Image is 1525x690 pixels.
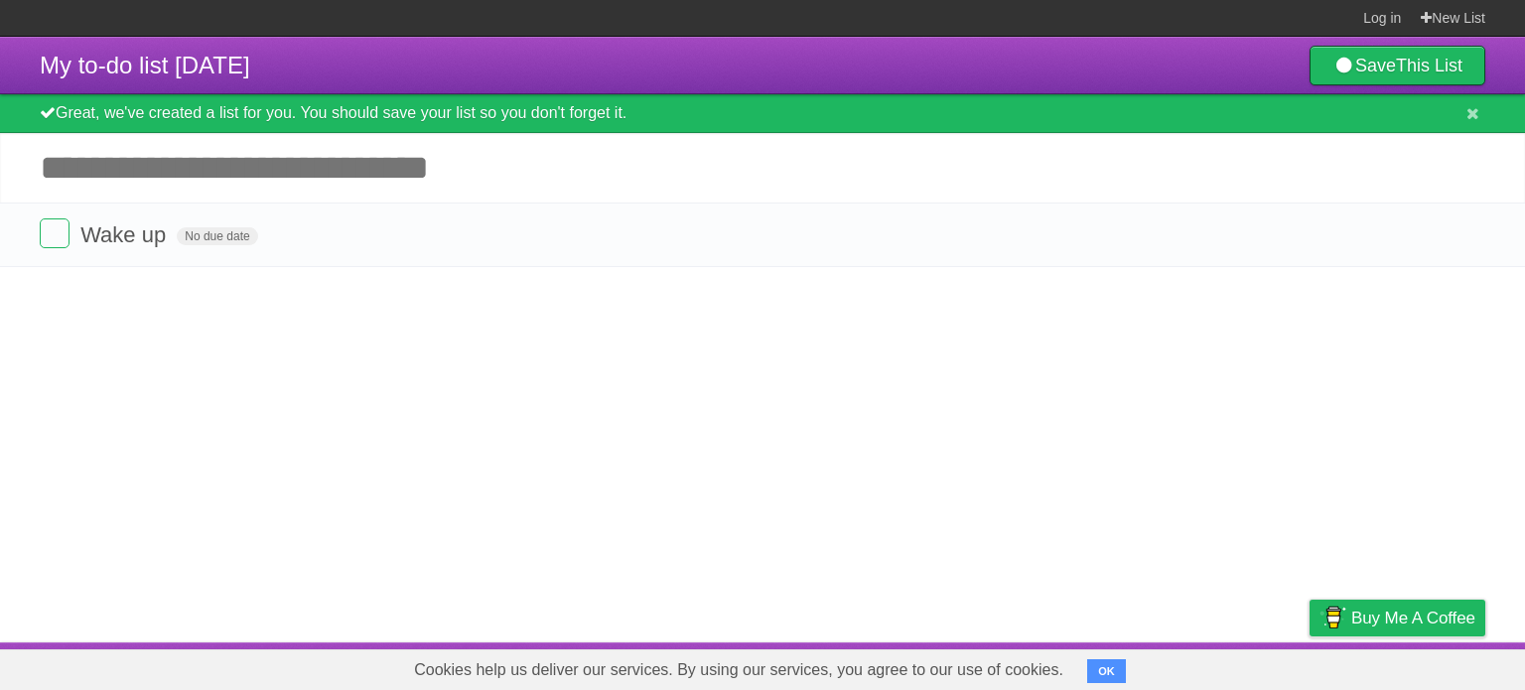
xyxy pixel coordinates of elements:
img: Buy me a coffee [1319,601,1346,634]
a: About [1045,647,1087,685]
b: This List [1396,56,1462,75]
a: Developers [1111,647,1191,685]
a: Suggest a feature [1360,647,1485,685]
span: Cookies help us deliver our services. By using our services, you agree to our use of cookies. [394,650,1083,690]
span: No due date [177,227,257,245]
a: Privacy [1284,647,1335,685]
label: Done [40,218,69,248]
a: Buy me a coffee [1310,600,1485,636]
span: My to-do list [DATE] [40,52,250,78]
span: Buy me a coffee [1351,601,1475,635]
span: Wake up [80,222,171,247]
button: OK [1087,659,1126,683]
a: Terms [1216,647,1260,685]
a: SaveThis List [1310,46,1485,85]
